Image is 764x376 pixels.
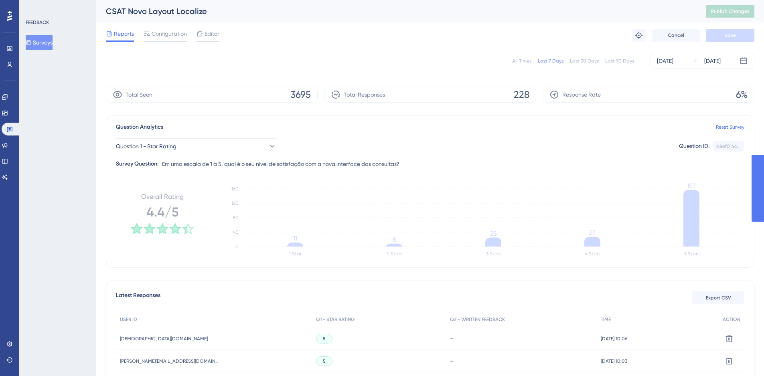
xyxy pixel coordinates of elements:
button: Export CSV [692,291,744,304]
span: [PERSON_NAME][EMAIL_ADDRESS][DOMAIN_NAME] [120,358,220,364]
span: Save [725,32,736,38]
span: 4.4/5 [146,203,178,221]
tspan: 40 [233,229,239,235]
div: All Times [512,58,531,64]
tspan: 120 [231,200,239,206]
button: Question 1 - Star Rating [116,138,276,154]
span: Total Seen [126,90,152,99]
tspan: 160 [231,186,239,192]
div: Last 7 Days [538,58,563,64]
button: Cancel [652,29,700,42]
div: Question ID: [679,141,709,152]
span: Question Analytics [116,122,163,132]
span: Overall Rating [141,192,184,202]
tspan: 80 [233,215,239,220]
a: Reset Survey [716,124,744,130]
div: [DATE] [704,56,721,66]
div: - [450,357,593,365]
span: Cancel [668,32,684,38]
div: a8ef014c... [716,143,741,150]
span: Reports [114,29,134,38]
span: 3695 [290,88,311,101]
div: CSAT Novo Layout Localize [106,6,686,17]
div: Last 30 Days [570,58,599,64]
span: Configuration [152,29,187,38]
span: 6% [736,88,748,101]
span: Editor [205,29,219,38]
span: 5 [323,336,326,342]
iframe: UserGuiding AI Assistant Launcher [730,344,754,368]
tspan: 27 [589,229,596,237]
span: TIME [601,316,611,323]
span: ACTION [723,316,740,323]
button: Surveys [26,35,53,50]
text: 2 Stars [387,251,402,257]
span: Q2 - WRITTEN FEEDBACK [450,316,505,323]
text: 5 Stars [684,251,699,257]
span: [DEMOGRAPHIC_DATA][DOMAIN_NAME] [120,336,208,342]
span: Response Rate [562,90,601,99]
span: Publish Changes [711,8,750,14]
button: Save [706,29,754,42]
span: 228 [514,88,529,101]
text: 1 Star [289,251,302,257]
span: USER ID [120,316,137,323]
div: - [450,335,593,342]
button: Publish Changes [706,5,754,18]
tspan: 11 [293,234,297,242]
span: Q1 - STAR RATING [316,316,355,323]
tspan: 8 [393,236,396,243]
div: Last 90 Days [605,58,634,64]
span: Em uma escala de 1 a 5, qual é o seu nível de satisfação com a nova interface das consultas? [162,159,399,169]
span: [DATE] 10:06 [601,336,627,342]
text: 3 Stars [486,251,501,257]
span: 5 [323,358,326,364]
div: FEEDBACK [26,19,49,26]
tspan: 157 [687,182,696,190]
span: [DATE] 10:03 [601,358,627,364]
span: Latest Responses [116,291,160,305]
span: Export CSV [706,295,731,301]
span: Question 1 - Star Rating [116,142,176,151]
tspan: 0 [235,244,239,249]
div: Survey Question: [116,159,159,169]
div: [DATE] [657,56,673,66]
tspan: 25 [490,230,497,237]
span: Total Responses [344,90,385,99]
text: 4 Stars [585,251,600,257]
